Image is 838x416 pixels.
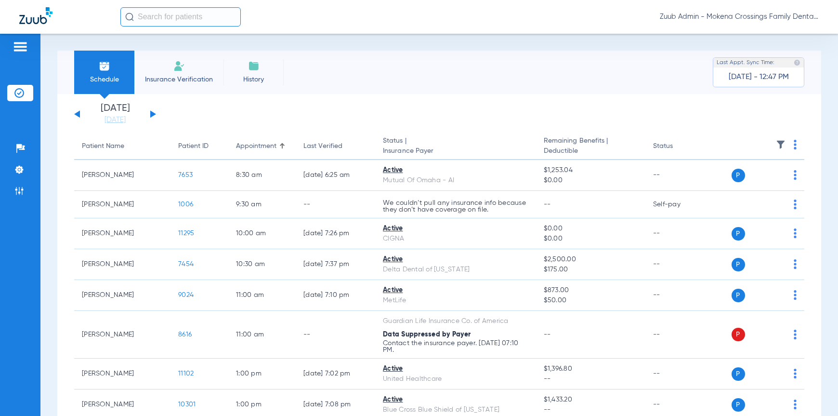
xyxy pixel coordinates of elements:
[729,72,789,82] span: [DATE] - 12:47 PM
[74,249,170,280] td: [PERSON_NAME]
[383,331,471,338] span: Data Suppressed by Payer
[303,141,342,151] div: Last Verified
[645,249,710,280] td: --
[228,311,296,359] td: 11:00 AM
[236,141,288,151] div: Appointment
[544,285,638,295] span: $873.00
[383,374,528,384] div: United Healthcare
[13,41,28,53] img: hamburger-icon
[544,265,638,275] span: $175.00
[544,201,551,208] span: --
[86,115,144,125] a: [DATE]
[645,280,710,311] td: --
[178,370,194,377] span: 11102
[178,331,192,338] span: 8616
[74,311,170,359] td: [PERSON_NAME]
[248,60,260,72] img: History
[794,170,797,180] img: group-dot-blue.svg
[544,331,551,338] span: --
[178,401,196,408] span: 10301
[544,295,638,306] span: $50.00
[732,398,745,412] span: P
[303,141,367,151] div: Last Verified
[82,141,124,151] div: Patient Name
[660,12,819,22] span: Zuub Admin - Mokena Crossings Family Dental
[544,374,638,384] span: --
[142,75,216,84] span: Insurance Verification
[178,141,209,151] div: Patient ID
[732,367,745,381] span: P
[383,285,528,295] div: Active
[776,140,786,149] img: filter.svg
[125,13,134,21] img: Search Icon
[82,141,163,151] div: Patient Name
[544,405,638,415] span: --
[228,160,296,191] td: 8:30 AM
[74,191,170,218] td: [PERSON_NAME]
[794,290,797,300] img: group-dot-blue.svg
[732,328,745,341] span: P
[536,133,645,160] th: Remaining Benefits |
[645,311,710,359] td: --
[794,369,797,378] img: group-dot-blue.svg
[544,165,638,175] span: $1,253.04
[794,400,797,409] img: group-dot-blue.svg
[228,359,296,389] td: 1:00 PM
[383,255,528,265] div: Active
[178,201,193,208] span: 1006
[178,261,194,268] span: 7454
[794,200,797,209] img: group-dot-blue.svg
[732,289,745,302] span: P
[173,60,185,72] img: Manual Insurance Verification
[383,340,528,353] p: Contact the insurance payer. [DATE] 07:10 PM.
[544,175,638,186] span: $0.00
[717,58,774,67] span: Last Appt. Sync Time:
[383,224,528,234] div: Active
[74,280,170,311] td: [PERSON_NAME]
[228,280,296,311] td: 11:00 AM
[178,230,194,237] span: 11295
[544,255,638,265] span: $2,500.00
[732,258,745,271] span: P
[228,191,296,218] td: 9:30 AM
[74,359,170,389] td: [PERSON_NAME]
[236,141,276,151] div: Appointment
[296,249,375,280] td: [DATE] 7:37 PM
[794,59,800,66] img: last sync help info
[383,200,528,213] p: We couldn’t pull any insurance info because they don’t have coverage on file.
[383,405,528,415] div: Blue Cross Blue Shield of [US_STATE]
[645,359,710,389] td: --
[81,75,127,84] span: Schedule
[794,140,797,149] img: group-dot-blue.svg
[645,218,710,249] td: --
[296,218,375,249] td: [DATE] 7:26 PM
[544,395,638,405] span: $1,433.20
[383,265,528,275] div: Delta Dental of [US_STATE]
[296,160,375,191] td: [DATE] 6:25 AM
[375,133,536,160] th: Status |
[178,141,221,151] div: Patient ID
[296,280,375,311] td: [DATE] 7:10 PM
[74,160,170,191] td: [PERSON_NAME]
[74,218,170,249] td: [PERSON_NAME]
[732,227,745,241] span: P
[732,169,745,182] span: P
[120,7,241,27] input: Search for patients
[383,316,528,326] div: Guardian Life Insurance Co. of America
[383,395,528,405] div: Active
[99,60,110,72] img: Schedule
[544,224,638,234] span: $0.00
[228,218,296,249] td: 10:00 AM
[228,249,296,280] td: 10:30 AM
[296,191,375,218] td: --
[383,146,528,156] span: Insurance Payer
[794,259,797,269] img: group-dot-blue.svg
[383,175,528,186] div: Mutual Of Omaha - AI
[296,311,375,359] td: --
[544,234,638,244] span: $0.00
[645,191,710,218] td: Self-pay
[383,165,528,175] div: Active
[645,160,710,191] td: --
[231,75,276,84] span: History
[178,172,193,178] span: 7653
